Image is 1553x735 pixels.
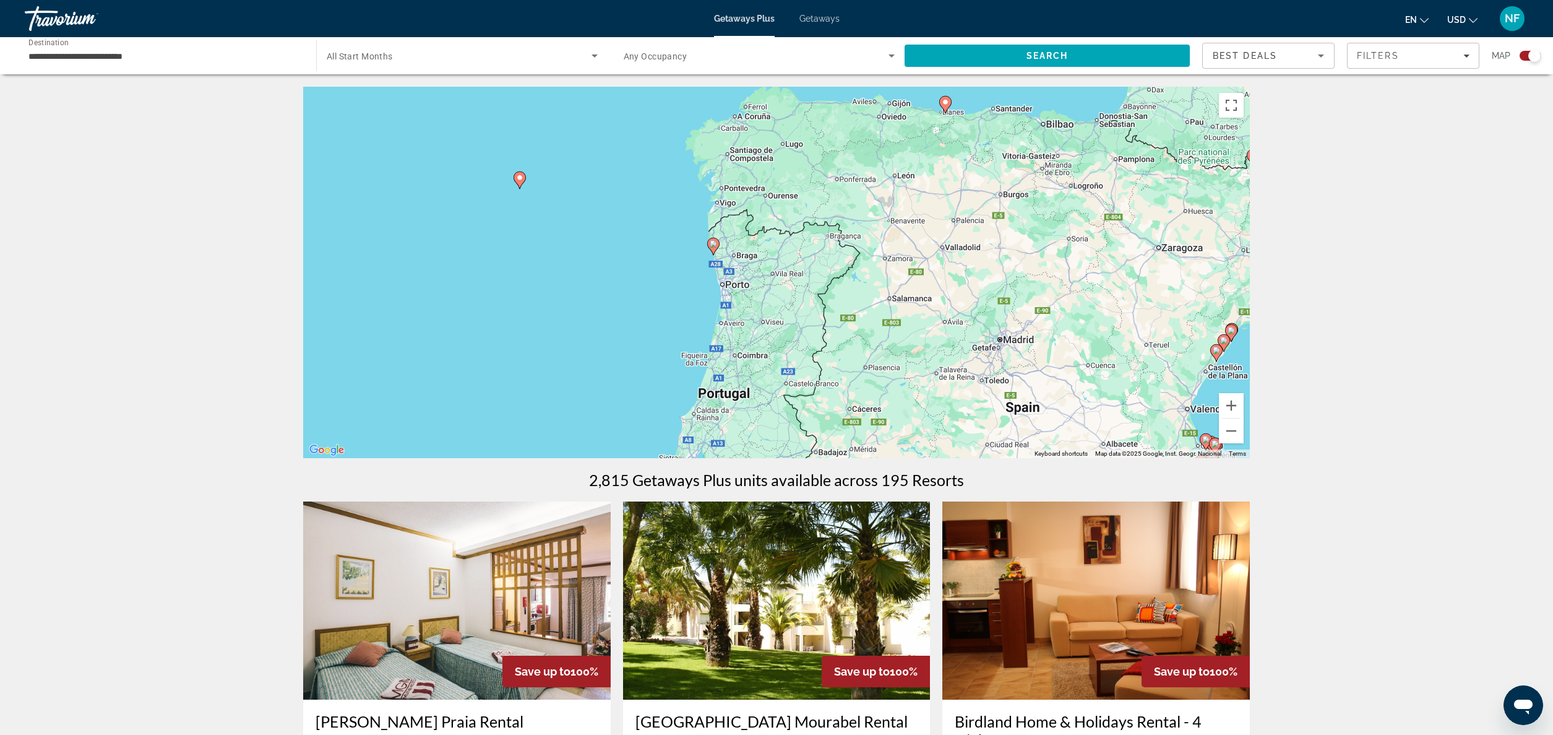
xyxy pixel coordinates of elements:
button: Zoom in [1219,393,1244,418]
a: Getaways Plus [714,14,775,24]
span: USD [1447,15,1466,25]
a: Open this area in Google Maps (opens a new window) [306,442,347,458]
span: Save up to [515,665,570,678]
span: Map [1492,47,1510,64]
span: Save up to [834,665,890,678]
img: Muthu Oura Praia Rental [303,502,611,700]
button: User Menu [1496,6,1528,32]
iframe: Button to launch messaging window [1504,685,1543,725]
span: Map data ©2025 Google, Inst. Geogr. Nacional [1095,450,1221,457]
mat-select: Sort by [1213,48,1324,63]
button: Keyboard shortcuts [1035,450,1088,458]
div: 100% [822,656,930,687]
span: Filters [1357,51,1399,61]
a: [PERSON_NAME] Praia Rental [316,712,598,731]
a: Terms (opens in new tab) [1229,450,1246,457]
button: Change language [1405,11,1429,28]
div: 100% [502,656,611,687]
span: Save up to [1154,665,1210,678]
button: Search [905,45,1190,67]
img: Birdland Home & Holidays Rental - 4 Nights [942,502,1250,700]
span: Destination [28,38,69,46]
button: Change currency [1447,11,1478,28]
a: Getaways [799,14,840,24]
span: Search [1026,51,1069,61]
input: Select destination [28,49,300,64]
span: NF [1505,12,1520,25]
div: 100% [1142,656,1250,687]
button: Filters [1347,43,1479,69]
img: Oasis Village Mourabel Rental [623,502,931,700]
img: Google [306,442,347,458]
span: en [1405,15,1417,25]
h1: 2,815 Getaways Plus units available across 195 Resorts [589,471,964,489]
button: Toggle fullscreen view [1219,93,1244,118]
span: Best Deals [1213,51,1277,61]
span: Any Occupancy [624,51,687,61]
a: Travorium [25,2,148,35]
a: [GEOGRAPHIC_DATA] Mourabel Rental [635,712,918,731]
span: All Start Months [327,51,393,61]
button: Zoom out [1219,419,1244,443]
